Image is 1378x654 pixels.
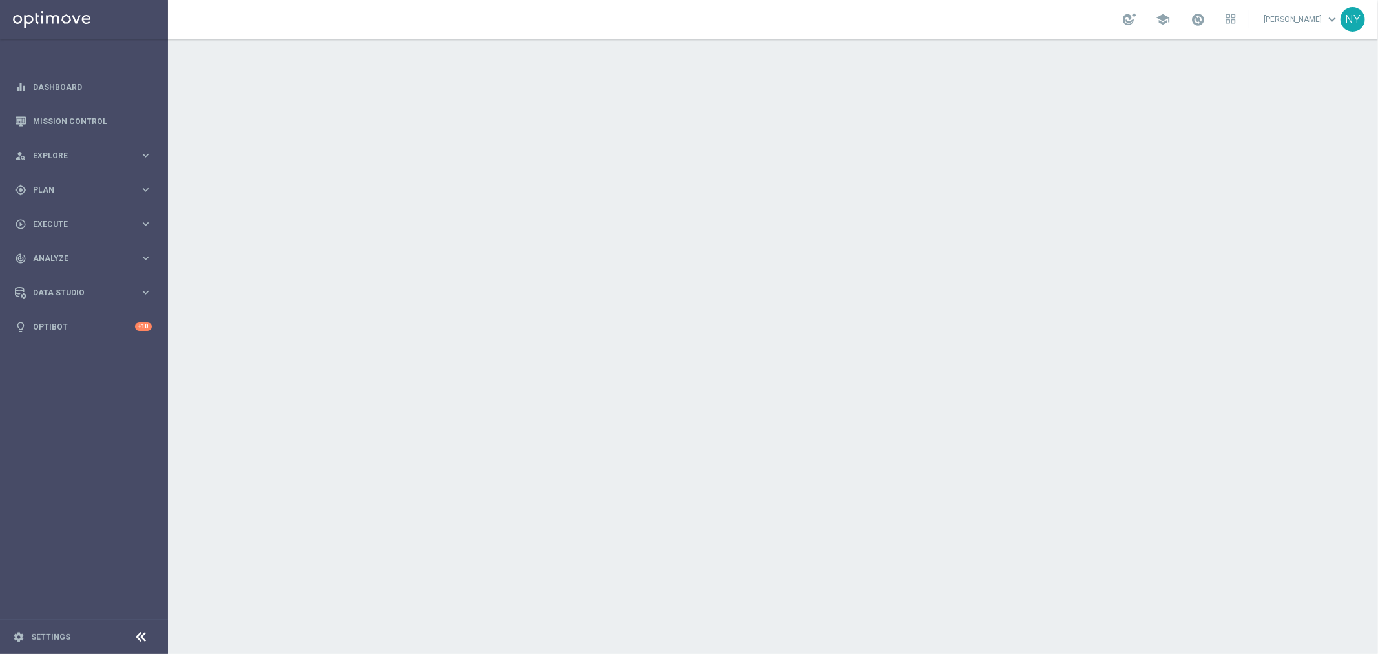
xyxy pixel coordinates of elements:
[33,289,140,297] span: Data Studio
[15,218,140,230] div: Execute
[15,70,152,104] div: Dashboard
[140,218,152,230] i: keyboard_arrow_right
[15,184,140,196] div: Plan
[15,310,152,344] div: Optibot
[15,150,26,162] i: person_search
[14,151,152,161] button: person_search Explore keyboard_arrow_right
[33,152,140,160] span: Explore
[14,288,152,298] button: Data Studio keyboard_arrow_right
[33,220,140,228] span: Execute
[140,149,152,162] i: keyboard_arrow_right
[15,321,26,333] i: lightbulb
[15,150,140,162] div: Explore
[33,186,140,194] span: Plan
[33,310,135,344] a: Optibot
[14,322,152,332] button: lightbulb Optibot +10
[140,184,152,196] i: keyboard_arrow_right
[15,253,26,264] i: track_changes
[15,218,26,230] i: play_circle_outline
[1262,10,1341,29] a: [PERSON_NAME]keyboard_arrow_down
[14,185,152,195] button: gps_fixed Plan keyboard_arrow_right
[14,219,152,229] button: play_circle_outline Execute keyboard_arrow_right
[33,104,152,138] a: Mission Control
[140,252,152,264] i: keyboard_arrow_right
[14,253,152,264] button: track_changes Analyze keyboard_arrow_right
[33,255,140,262] span: Analyze
[135,322,152,331] div: +10
[14,82,152,92] button: equalizer Dashboard
[15,81,26,93] i: equalizer
[33,70,152,104] a: Dashboard
[31,633,70,641] a: Settings
[15,253,140,264] div: Analyze
[15,287,140,299] div: Data Studio
[1341,7,1365,32] div: NY
[15,104,152,138] div: Mission Control
[1156,12,1170,26] span: school
[140,286,152,299] i: keyboard_arrow_right
[13,631,25,643] i: settings
[1325,12,1339,26] span: keyboard_arrow_down
[15,184,26,196] i: gps_fixed
[14,116,152,127] button: Mission Control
